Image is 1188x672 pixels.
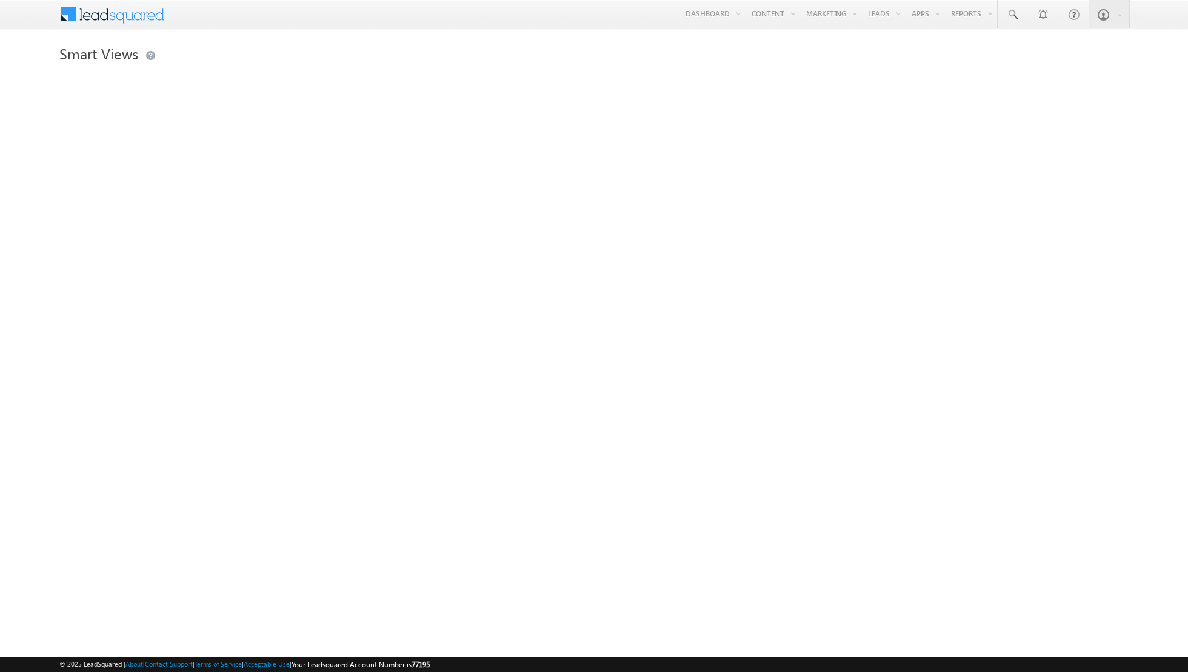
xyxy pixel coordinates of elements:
[145,660,193,668] a: Contact Support
[125,660,143,668] a: About
[292,660,430,669] span: Your Leadsquared Account Number is
[412,660,430,669] span: 77195
[59,44,138,63] span: Smart Views
[244,660,290,668] a: Acceptable Use
[59,659,430,670] span: © 2025 LeadSquared | | | | |
[195,660,242,668] a: Terms of Service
